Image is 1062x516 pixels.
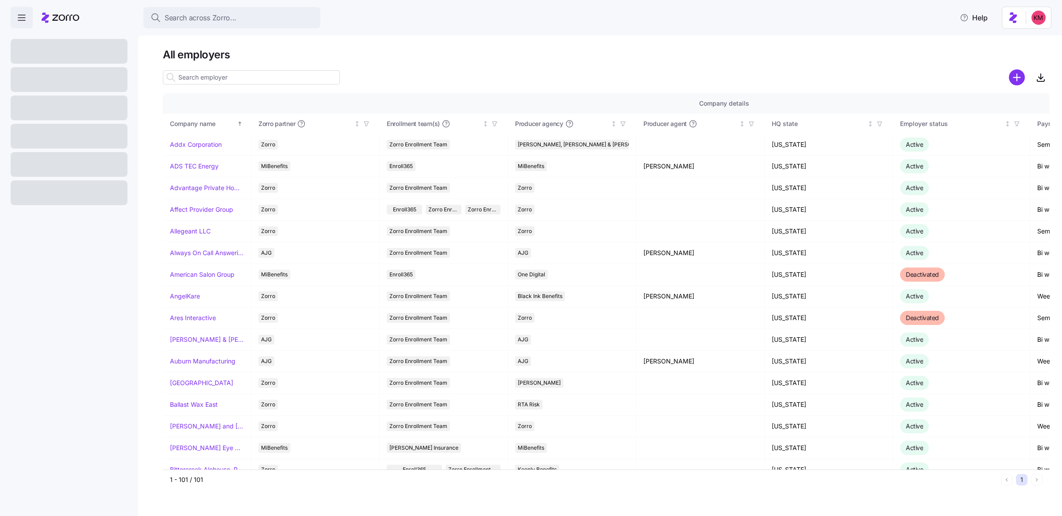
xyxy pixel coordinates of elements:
button: Help [953,9,995,27]
span: Zorro [261,205,275,214]
span: Zorro Enrollment Team [389,226,447,236]
a: [PERSON_NAME] & [PERSON_NAME]'s [170,335,244,344]
a: [PERSON_NAME] Eye Associates [170,443,244,452]
span: Active [906,292,923,300]
h1: All employers [163,48,1050,61]
span: Active [906,466,923,473]
span: Zorro Enrollment Team [389,335,447,344]
span: Zorro [518,313,532,323]
span: Zorro [518,421,532,431]
span: MiBenefits [518,161,544,171]
th: Zorro partnerNot sorted [251,114,380,134]
span: MiBenefits [518,443,544,453]
a: Always On Call Answering Service [170,248,244,257]
span: Zorro Enrollment Team [389,140,447,149]
button: Search across Zorro... [143,7,320,28]
span: Enroll365 [403,465,426,474]
a: ADS TEC Energy [170,162,219,171]
div: HQ state [772,119,866,129]
td: [US_STATE] [765,242,893,264]
th: Producer agencyNot sorted [508,114,636,134]
td: [US_STATE] [765,177,893,199]
span: Search across Zorro... [165,12,236,23]
span: RTA Risk [518,400,540,409]
button: Next page [1031,474,1043,485]
span: MiBenefits [261,270,288,279]
td: [US_STATE] [765,416,893,437]
button: 1 [1016,474,1027,485]
td: [PERSON_NAME] [636,242,765,264]
span: Zorro [261,226,275,236]
span: Zorro [261,400,275,409]
td: [US_STATE] [765,351,893,372]
span: Zorro [261,421,275,431]
a: Auburn Manufacturing [170,357,235,366]
span: Active [906,162,923,170]
th: Producer agentNot sorted [636,114,765,134]
span: Active [906,249,923,256]
span: Zorro [261,183,275,193]
div: Not sorted [354,121,360,127]
svg: add icon [1009,69,1025,85]
div: Employer status [900,119,1003,129]
span: One Digital [518,270,545,279]
th: Employer statusNot sorted [893,114,1030,134]
span: Active [906,444,923,451]
span: Zorro Enrollment Team [389,313,447,323]
span: Zorro [518,205,532,214]
button: Previous page [1001,474,1012,485]
img: 8fbd33f679504da1795a6676107ffb9e [1031,11,1046,25]
a: Ballast Wax East [170,400,218,409]
a: Allegeant LLC [170,227,211,236]
span: Active [906,141,923,148]
td: [US_STATE] [765,329,893,351]
a: AngelKare [170,292,200,301]
span: Black Ink Benefits [518,291,562,301]
td: [US_STATE] [765,199,893,221]
div: Not sorted [867,121,873,127]
span: Enroll365 [393,205,416,214]
span: Active [906,379,923,386]
span: Zorro [518,226,532,236]
div: 1 - 101 / 101 [170,475,997,484]
a: Affect Provider Group [170,205,233,214]
span: Zorro Enrollment Team [389,291,447,301]
span: Active [906,422,923,430]
span: Zorro [261,378,275,388]
span: AJG [518,356,528,366]
span: AJG [518,335,528,344]
span: Zorro [261,465,275,474]
span: [PERSON_NAME] Insurance [389,443,458,453]
span: [PERSON_NAME], [PERSON_NAME] & [PERSON_NAME] [518,140,655,149]
span: Zorro Enrollment Team [389,400,447,409]
span: Enrollment team(s) [387,119,440,128]
span: MiBenefits [261,443,288,453]
div: Company name [170,119,235,129]
td: [PERSON_NAME] [636,286,765,307]
span: Active [906,227,923,235]
span: Producer agency [515,119,563,128]
td: [US_STATE] [765,459,893,481]
span: MiBenefits [261,161,288,171]
a: Bittercreek Alehouse, Red Feather Lounge, Diablo & Sons Saloon [170,465,244,474]
span: Zorro Enrollment Team [448,465,498,474]
span: Deactivated [906,271,939,278]
div: Not sorted [1004,121,1011,127]
td: [PERSON_NAME] [636,156,765,177]
th: HQ stateNot sorted [765,114,893,134]
td: [US_STATE] [765,156,893,177]
td: [US_STATE] [765,221,893,242]
td: [US_STATE] [765,394,893,416]
div: Not sorted [739,121,745,127]
td: [US_STATE] [765,437,893,459]
td: [US_STATE] [765,134,893,156]
a: Advantage Private Home Care [170,183,244,192]
div: Not sorted [611,121,617,127]
span: Zorro [261,140,275,149]
span: Zorro Enrollment Experts [468,205,498,214]
span: Zorro partner [258,119,295,128]
span: Keenly Benefits [518,465,557,474]
td: [PERSON_NAME] [636,351,765,372]
span: Zorro Enrollment Team [389,421,447,431]
span: Zorro Enrollment Team [389,183,447,193]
